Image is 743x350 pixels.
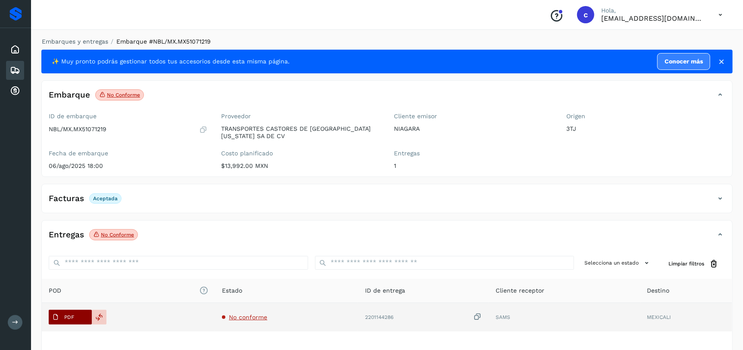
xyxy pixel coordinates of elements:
[116,38,211,45] span: Embarque #NBL/MX.MX51071219
[49,90,90,100] h4: Embarque
[107,92,140,98] p: No conforme
[52,57,290,66] span: ✨ Muy pronto podrás gestionar todos tus accesorios desde esta misma página.
[101,232,134,238] p: No conforme
[6,82,24,101] div: Cuentas por cobrar
[365,312,482,322] div: 2201144286
[229,314,267,321] span: No conforme
[222,113,381,120] label: Proveedor
[49,113,208,120] label: ID de embarque
[49,162,208,170] p: 06/ago/2025 18:00
[365,286,405,295] span: ID de entrega
[394,162,553,170] p: 1
[640,303,732,331] td: MEXICALI
[601,14,705,22] p: cuentasespeciales8_met@castores.com.mx
[49,150,208,157] label: Fecha de embarque
[42,38,108,45] a: Embarques y entregas
[42,191,732,213] div: FacturasAceptada
[49,194,84,204] h4: Facturas
[662,256,725,272] button: Limpiar filtros
[49,126,106,133] p: NBL/MX.MX51071219
[93,195,118,202] p: Aceptada
[222,125,381,140] p: TRANSPORTES CASTORES DE [GEOGRAPHIC_DATA][US_STATE] SA DE CV
[222,162,381,170] p: $13,992.00 MXN
[668,260,704,268] span: Limpiar filtros
[601,7,705,14] p: Hola,
[567,125,726,132] p: 3TJ
[49,286,208,295] span: POD
[49,230,84,240] h4: Entregas
[42,88,732,109] div: EmbarqueNo conforme
[394,150,553,157] label: Entregas
[567,113,726,120] label: Origen
[489,303,640,331] td: SAMS
[222,150,381,157] label: Costo planificado
[496,286,544,295] span: Cliente receptor
[647,286,670,295] span: Destino
[394,113,553,120] label: Cliente emisor
[42,227,732,249] div: EntregasNo conforme
[6,61,24,80] div: Embarques
[394,125,553,132] p: NIAGARA
[64,314,74,320] p: PDF
[92,310,106,325] div: Reemplazar POD
[49,310,92,325] button: PDF
[581,256,655,270] button: Selecciona un estado
[41,37,733,46] nav: breadcrumb
[657,53,710,70] a: Conocer más
[6,40,24,59] div: Inicio
[222,286,242,295] span: Estado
